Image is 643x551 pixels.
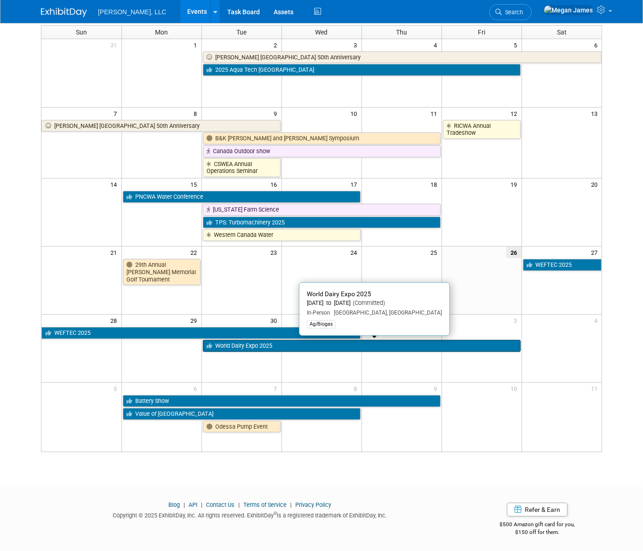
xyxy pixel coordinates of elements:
span: 6 [193,383,201,394]
span: | [288,501,294,508]
span: 14 [110,178,121,190]
span: Wed [316,29,328,36]
span: 10 [510,383,522,394]
span: | [236,501,242,508]
a: B&K [PERSON_NAME] and [PERSON_NAME] Symposium [203,132,441,144]
span: World Dairy Expo 2025 [307,290,371,298]
span: 1 [193,39,201,51]
span: 8 [353,383,362,394]
span: In-Person [307,310,330,316]
span: 15 [190,178,201,190]
a: Battery Show [123,395,441,407]
span: 16 [270,178,281,190]
span: 28 [110,315,121,326]
a: [PERSON_NAME] [GEOGRAPHIC_DATA] 50th Anniversary [41,120,281,132]
span: 6 [593,39,602,51]
span: 21 [110,247,121,258]
span: 7 [273,383,281,394]
a: WEFTEC 2025 [523,259,602,271]
div: [DATE] to [DATE] [307,299,442,307]
img: ExhibitDay [41,8,87,17]
a: Privacy Policy [295,501,331,508]
a: TPS: Turbomachinery 2025 [203,217,441,229]
span: 27 [590,247,602,258]
span: 18 [430,178,442,190]
a: Search [489,4,532,20]
a: 29th Annual [PERSON_NAME] Memorial Golf Tournament [123,259,201,285]
span: 4 [433,39,442,51]
div: Ag/Biogas [307,320,336,328]
span: 5 [113,383,121,394]
a: Blog [168,501,180,508]
span: 7 [113,108,121,119]
a: CSWEA Annual Operations Seminar [203,158,281,177]
span: 5 [513,39,522,51]
a: RICWA Annual Tradeshow [443,120,521,139]
span: 30 [270,315,281,326]
span: Tue [236,29,247,36]
span: [PERSON_NAME], LLC [98,8,166,16]
div: $500 Amazon gift card for you, [472,515,603,536]
span: Sun [76,29,87,36]
a: Contact Us [206,501,235,508]
span: 22 [190,247,201,258]
span: Fri [478,29,485,36]
div: Copyright © 2025 ExhibitDay, Inc. All rights reserved. ExhibitDay is a registered trademark of Ex... [41,509,459,520]
a: Odessa Pump Event [203,421,281,433]
span: 4 [593,315,602,326]
span: | [181,501,187,508]
span: 9 [433,383,442,394]
span: 31 [110,39,121,51]
span: 11 [430,108,442,119]
sup: ® [274,511,277,516]
span: (Committed) [350,299,385,306]
span: 11 [590,383,602,394]
a: World Dairy Expo 2025 [203,340,521,352]
span: 13 [590,108,602,119]
a: WEFTEC 2025 [41,327,361,339]
span: Sat [557,29,567,36]
a: Canada Outdoor show [203,145,441,157]
img: Megan James [544,5,593,15]
span: 8 [193,108,201,119]
span: Mon [155,29,168,36]
span: Thu [396,29,407,36]
span: 29 [190,315,201,326]
span: 23 [270,247,281,258]
span: 3 [513,315,522,326]
span: 12 [510,108,522,119]
span: 19 [510,178,522,190]
span: 10 [350,108,362,119]
span: 17 [350,178,362,190]
span: [GEOGRAPHIC_DATA], [GEOGRAPHIC_DATA] [330,310,442,316]
span: | [199,501,205,508]
a: API [189,501,197,508]
span: 3 [353,39,362,51]
a: PNCWA Water Conference [123,191,361,203]
span: 26 [506,247,522,258]
a: Refer & Earn [507,503,568,517]
a: Western Canada Water [203,229,361,241]
span: 2 [273,39,281,51]
span: Search [502,9,523,16]
div: $150 off for them. [472,528,603,536]
a: 2025 Aqua Tech [GEOGRAPHIC_DATA] [203,64,521,76]
a: Terms of Service [243,501,287,508]
span: 24 [350,247,362,258]
span: 20 [590,178,602,190]
a: [US_STATE] Farm Science [203,204,441,216]
span: 9 [273,108,281,119]
span: 25 [430,247,442,258]
a: [PERSON_NAME] [GEOGRAPHIC_DATA] 50th Anniversary [203,52,602,63]
a: Value of [GEOGRAPHIC_DATA] [123,408,361,420]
